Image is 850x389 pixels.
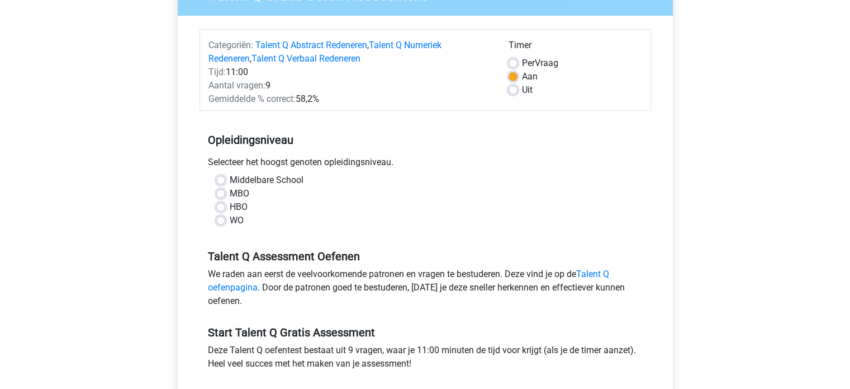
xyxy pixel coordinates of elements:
[208,40,441,64] a: Talent Q Numeriek Redeneren
[230,187,249,200] label: MBO
[522,70,538,83] label: Aan
[230,214,244,227] label: WO
[208,326,643,339] h5: Start Talent Q Gratis Assessment
[200,39,500,65] div: , ,
[200,344,651,375] div: Deze Talent Q oefentest bestaat uit 9 vragen, waar je 11:00 minuten de tijd voor krijgt (als je d...
[208,40,253,50] span: Categoriën:
[208,93,296,104] span: Gemiddelde % correct:
[522,83,533,97] label: Uit
[208,250,643,263] h5: Talent Q Assessment Oefenen
[200,79,500,92] div: 9
[522,57,558,70] label: Vraag
[200,156,651,174] div: Selecteer het hoogst genoten opleidingsniveau.
[208,67,226,77] span: Tijd:
[200,92,500,106] div: 58,2%
[251,53,360,64] a: Talent Q Verbaal Redeneren
[200,65,500,79] div: 11:00
[230,174,303,187] label: Middelbare School
[230,200,248,214] label: HBO
[255,40,367,50] a: Talent Q Abstract Redeneren
[208,129,643,151] h5: Opleidingsniveau
[522,58,535,68] span: Per
[509,39,642,57] div: Timer
[200,268,651,312] div: We raden aan eerst de veelvoorkomende patronen en vragen te bestuderen. Deze vind je op de . Door...
[208,80,265,91] span: Aantal vragen:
